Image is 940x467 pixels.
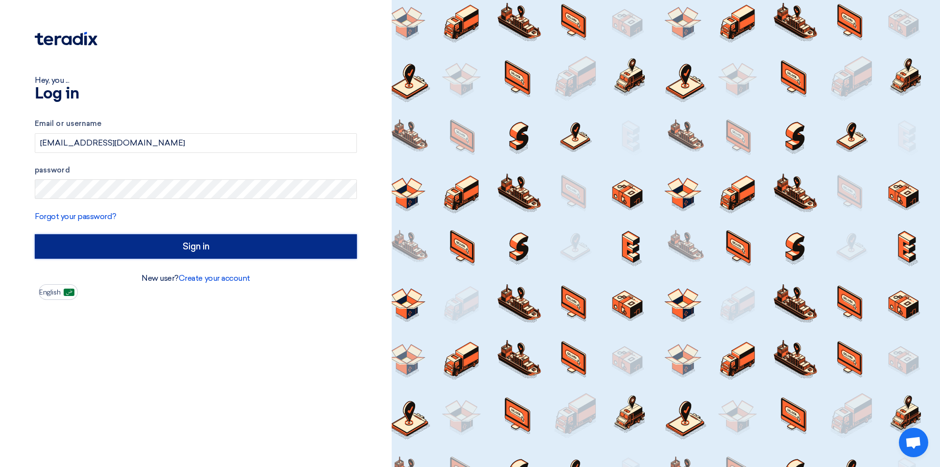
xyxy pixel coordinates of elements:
[141,273,179,283] font: New user?
[35,86,79,102] font: Log in
[35,133,357,153] input: Enter your business email or username
[35,234,357,259] input: Sign in
[35,32,97,46] img: Teradix logo
[35,212,117,221] a: Forgot your password?
[39,288,61,296] font: English
[899,428,928,457] div: Open chat
[64,289,74,296] img: ar-AR.png
[35,166,70,174] font: password
[35,75,69,85] font: Hey, you ...
[35,119,101,128] font: Email or username
[39,284,78,300] button: English
[179,273,250,283] a: Create your account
